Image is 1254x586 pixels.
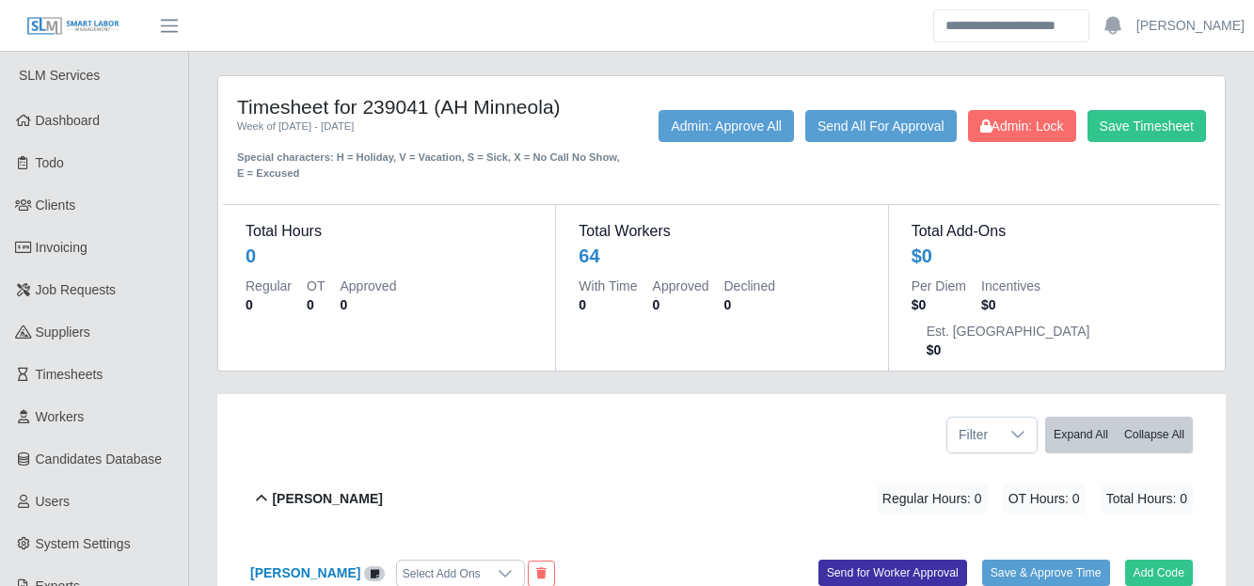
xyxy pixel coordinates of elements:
button: Expand All [1045,417,1117,453]
span: Todo [36,155,64,170]
dd: $0 [927,341,1090,359]
button: Send All For Approval [805,110,957,142]
dd: 0 [307,295,325,314]
span: Workers [36,409,85,424]
div: Week of [DATE] - [DATE] [237,119,625,135]
button: Admin: Lock [968,110,1076,142]
span: Suppliers [36,325,90,340]
span: Users [36,494,71,509]
input: Search [933,9,1089,42]
a: View/Edit Notes [364,565,385,580]
span: OT Hours: 0 [1003,483,1086,515]
span: Job Requests [36,282,117,297]
dt: Incentives [981,277,1040,295]
span: Regular Hours: 0 [877,483,988,515]
dt: With Time [579,277,637,295]
span: System Settings [36,536,131,551]
dt: Regular [246,277,292,295]
span: Clients [36,198,76,213]
dd: 0 [724,295,775,314]
span: Candidates Database [36,451,163,467]
button: Add Code [1125,560,1194,586]
div: 64 [579,243,599,269]
dt: Total Add-Ons [912,220,1198,243]
span: Invoicing [36,240,87,255]
dt: Total Hours [246,220,532,243]
b: [PERSON_NAME] [272,489,382,509]
div: bulk actions [1045,417,1193,453]
div: 0 [246,243,256,269]
dt: Est. [GEOGRAPHIC_DATA] [927,322,1090,341]
span: Timesheets [36,367,103,382]
dd: 0 [579,295,637,314]
a: [PERSON_NAME] [1136,16,1245,36]
div: $0 [912,243,932,269]
dt: OT [307,277,325,295]
button: Collapse All [1116,417,1193,453]
div: Special characters: H = Holiday, V = Vacation, S = Sick, X = No Call No Show, E = Excused [237,135,625,182]
span: Dashboard [36,113,101,128]
span: Total Hours: 0 [1101,483,1193,515]
img: SLM Logo [26,16,120,37]
span: SLM Services [19,68,100,83]
button: Admin: Approve All [659,110,794,142]
button: Save Timesheet [1087,110,1206,142]
dd: 0 [246,295,292,314]
dd: 0 [340,295,396,314]
dt: Per Diem [912,277,966,295]
h4: Timesheet for 239041 (AH Minneola) [237,95,625,119]
dt: Approved [653,277,709,295]
dd: $0 [912,295,966,314]
dt: Approved [340,277,396,295]
dt: Declined [724,277,775,295]
dd: 0 [653,295,709,314]
button: Send for Worker Approval [818,560,967,586]
dd: $0 [981,295,1040,314]
a: [PERSON_NAME] [250,565,360,580]
dt: Total Workers [579,220,865,243]
button: [PERSON_NAME] Regular Hours: 0 OT Hours: 0 Total Hours: 0 [250,461,1193,537]
span: Admin: Lock [980,119,1064,134]
span: Filter [947,418,999,452]
button: Save & Approve Time [982,560,1110,586]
